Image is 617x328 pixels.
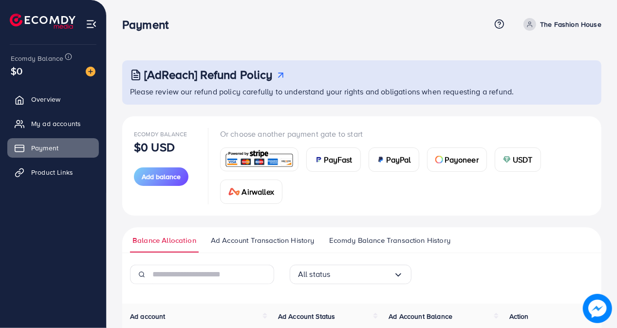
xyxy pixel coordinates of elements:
[377,156,385,164] img: card
[31,143,58,153] span: Payment
[134,141,175,153] p: $0 USD
[445,154,479,165] span: Payoneer
[7,138,99,158] a: Payment
[331,267,393,282] input: Search for option
[11,54,63,63] span: Ecomdy Balance
[11,64,22,78] span: $0
[298,267,331,282] span: All status
[130,311,166,321] span: Ad account
[130,86,596,97] p: Please review our refund policy carefully to understand your rights and obligations when requesti...
[369,147,419,172] a: cardPayPal
[329,235,450,246] span: Ecomdy Balance Transaction History
[7,163,99,182] a: Product Links
[435,156,443,164] img: card
[509,311,529,321] span: Action
[224,149,295,170] img: card
[7,114,99,133] a: My ad accounts
[220,128,590,140] p: Or choose another payment gate to start
[31,94,60,104] span: Overview
[86,18,97,30] img: menu
[132,235,196,246] span: Balance Allocation
[10,14,75,29] img: logo
[134,130,187,138] span: Ecomdy Balance
[144,68,273,82] h3: [AdReach] Refund Policy
[228,188,240,196] img: card
[86,67,95,76] img: image
[306,147,361,172] a: cardPayFast
[134,167,188,186] button: Add balance
[211,235,315,246] span: Ad Account Transaction History
[7,90,99,109] a: Overview
[540,18,601,30] p: The Fashion House
[513,154,533,165] span: USDT
[220,147,299,171] a: card
[242,186,274,198] span: Airwallex
[427,147,487,172] a: cardPayoneer
[142,172,181,182] span: Add balance
[324,154,353,165] span: PayFast
[520,18,601,31] a: The Fashion House
[31,119,81,128] span: My ad accounts
[290,265,411,284] div: Search for option
[31,167,73,177] span: Product Links
[495,147,541,172] a: cardUSDT
[503,156,511,164] img: card
[278,311,336,321] span: Ad Account Status
[122,18,176,32] h3: Payment
[583,294,612,323] img: image
[387,154,411,165] span: PayPal
[389,311,452,321] span: Ad Account Balance
[220,180,282,204] a: cardAirwallex
[315,156,322,164] img: card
